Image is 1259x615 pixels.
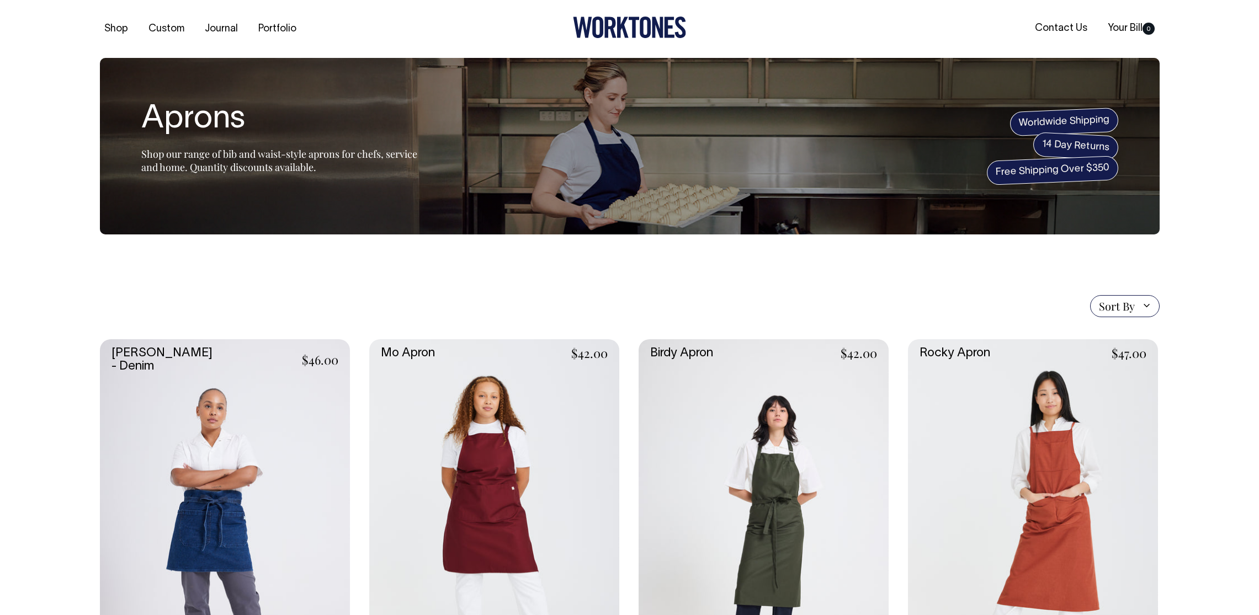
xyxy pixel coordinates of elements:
[1030,19,1092,38] a: Contact Us
[200,20,242,38] a: Journal
[144,20,189,38] a: Custom
[1103,19,1159,38] a: Your Bill0
[1143,23,1155,35] span: 0
[141,102,417,137] h1: Aprons
[100,20,132,38] a: Shop
[1010,108,1119,136] span: Worldwide Shipping
[1099,300,1135,313] span: Sort By
[1032,132,1118,161] span: 14 Day Returns
[141,147,417,174] span: Shop our range of bib and waist-style aprons for chefs, service and home. Quantity discounts avai...
[254,20,301,38] a: Portfolio
[986,156,1119,185] span: Free Shipping Over $350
